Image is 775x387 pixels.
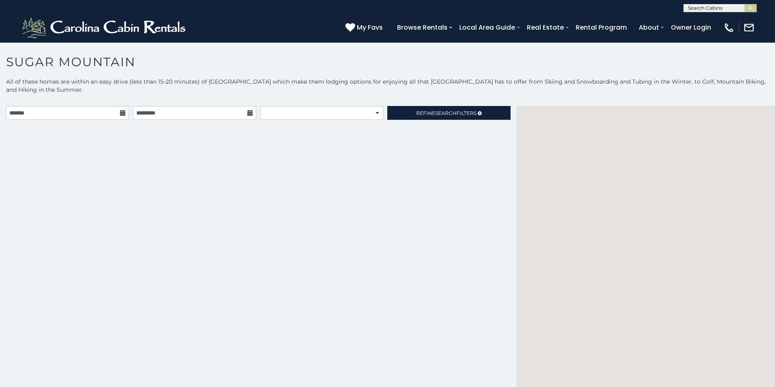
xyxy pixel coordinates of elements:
span: Search [435,110,456,116]
a: About [635,20,663,35]
span: My Favs [357,22,383,32]
a: RefineSearchFilters [387,106,510,120]
a: My Favs [345,22,385,33]
a: Browse Rentals [393,20,452,35]
span: Refine Filters [416,110,476,116]
img: White-1-2.png [20,15,189,40]
img: mail-regular-white.png [743,22,755,33]
a: Owner Login [667,20,715,35]
a: Local Area Guide [455,20,519,35]
img: phone-regular-white.png [723,22,735,33]
a: Real Estate [523,20,568,35]
a: Rental Program [572,20,631,35]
